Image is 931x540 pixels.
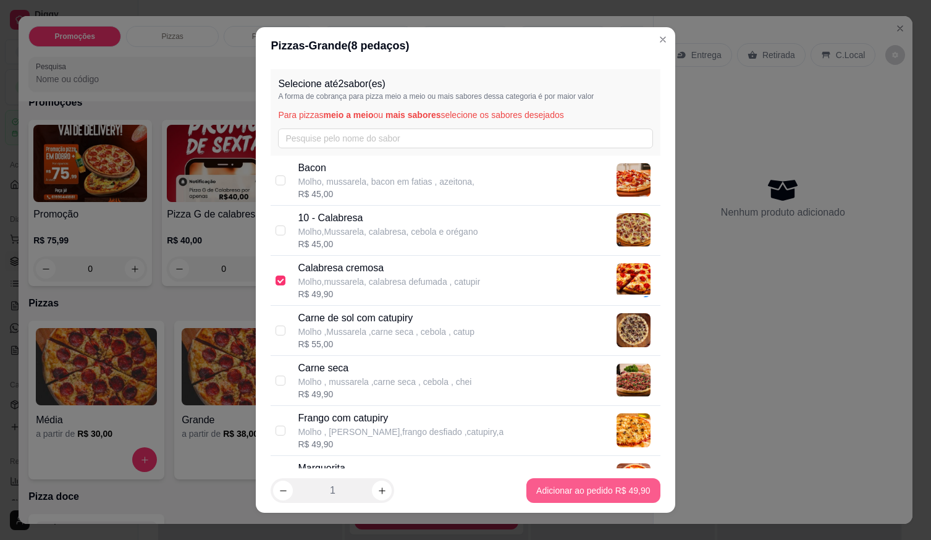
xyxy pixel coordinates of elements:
p: Carne de sol com catupiry [298,311,474,326]
p: Marguerita [298,461,479,476]
div: R$ 49,90 [298,438,503,450]
img: product-image [617,413,651,447]
p: Molho ,Mussarela ,carne seca , cebola , catup [298,326,474,338]
p: Molho , mussarela ,carne seca , cebola , chei [298,376,471,388]
button: decrease-product-quantity [273,481,293,500]
p: Bacon [298,161,474,175]
p: Molho,mussarela, calabresa defumada , catupir [298,276,480,288]
p: A forma de cobrança para pizza meio a meio ou mais sabores dessa categoria é por [278,91,652,101]
p: Carne seca [298,361,471,376]
span: meio a meio [324,110,374,120]
p: Selecione até 2 sabor(es) [278,77,652,91]
p: Calabresa cremosa [298,261,480,276]
img: product-image [617,313,651,347]
img: product-image [617,463,651,497]
p: Para pizzas ou selecione os sabores desejados [278,109,652,121]
img: product-image [617,163,651,197]
div: R$ 55,00 [298,338,474,350]
p: Molho, mussarela, bacon em fatias , azeitona, [298,175,474,188]
img: product-image [617,363,651,397]
img: product-image [617,263,651,297]
button: Adicionar ao pedido R$ 49,90 [526,478,660,503]
div: R$ 49,90 [298,288,480,300]
p: 10 - Calabresa [298,211,478,226]
button: increase-product-quantity [372,481,392,500]
div: R$ 45,00 [298,238,478,250]
div: Pizzas - Grande ( 8 pedaços) [271,37,660,54]
img: product-image [617,213,651,247]
p: Molho,Mussarela, calabresa, cebola e orégano [298,226,478,238]
div: R$ 45,00 [298,188,474,200]
input: Pesquise pelo nome do sabor [278,129,652,148]
div: R$ 49,90 [298,388,471,400]
p: 1 [330,483,335,498]
p: Molho , [PERSON_NAME],frango desfiado ,catupiry,a [298,426,503,438]
span: mais sabores [385,110,441,120]
p: Frango com catupiry [298,411,503,426]
span: maior valor [557,92,594,101]
button: Close [653,30,673,49]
